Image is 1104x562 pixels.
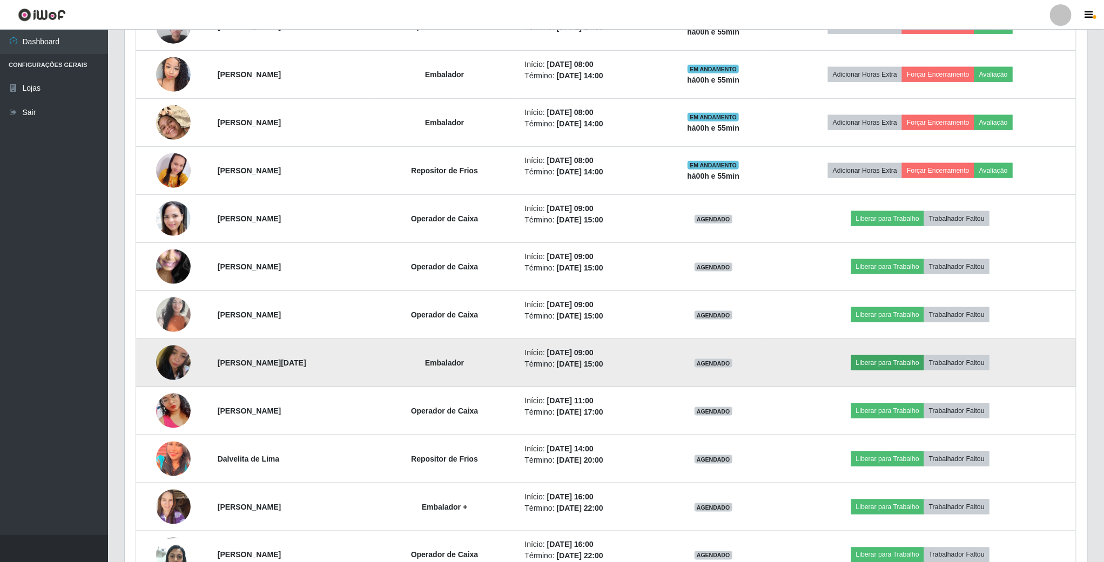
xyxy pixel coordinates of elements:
time: [DATE] 15:00 [557,360,603,368]
span: EM ANDAMENTO [688,113,739,121]
strong: Embalador [425,358,464,367]
time: [DATE] 17:00 [557,408,603,416]
button: Trabalhador Faltou [924,403,989,418]
li: Término: [525,166,656,178]
time: [DATE] 16:00 [547,540,594,549]
button: Avaliação [974,67,1013,82]
button: Adicionar Horas Extra [828,163,902,178]
li: Término: [525,214,656,226]
button: Avaliação [974,115,1013,130]
span: AGENDADO [695,359,732,368]
button: Trabalhador Faltou [924,259,989,274]
strong: Embalador [425,70,464,79]
button: Forçar Encerramento [902,163,974,178]
img: 1736347435589.jpeg [156,292,191,337]
span: AGENDADO [695,407,732,416]
li: Término: [525,262,656,274]
time: [DATE] 15:00 [557,312,603,320]
time: [DATE] 14:00 [557,119,603,128]
time: [DATE] 08:00 [547,108,594,117]
img: 1743039429439.jpeg [156,380,191,442]
img: 1698344474224.jpeg [156,484,191,530]
li: Início: [525,539,656,551]
span: AGENDADO [695,455,732,464]
button: Avaliação [974,163,1013,178]
time: [DATE] 08:00 [547,60,594,69]
li: Início: [525,395,656,407]
strong: [PERSON_NAME] [218,70,281,79]
strong: Dalvelita de Lima [218,455,279,463]
button: Adicionar Horas Extra [828,67,902,82]
button: Trabalhador Faltou [924,211,989,226]
li: Término: [525,551,656,562]
time: [DATE] 14:00 [557,167,603,176]
strong: [PERSON_NAME] [218,407,281,415]
strong: [PERSON_NAME] [218,310,281,319]
strong: Embalador [425,118,464,127]
time: [DATE] 15:00 [557,263,603,272]
strong: há 00 h e 55 min [688,172,740,180]
button: Liberar para Trabalho [851,451,924,466]
img: 1713917056959.jpeg [156,198,191,240]
img: 1737380446877.jpeg [156,437,191,480]
strong: há 00 h e 55 min [688,76,740,84]
span: AGENDADO [695,311,732,320]
time: [DATE] 09:00 [547,348,594,357]
img: 1735257237444.jpeg [156,51,191,97]
time: [DATE] 08:00 [547,156,594,165]
strong: [PERSON_NAME] [218,22,281,31]
li: Início: [525,299,656,310]
button: Trabalhador Faltou [924,499,989,514]
span: AGENDADO [695,551,732,560]
button: Forçar Encerramento [902,115,974,130]
strong: há 00 h e 55 min [688,28,740,36]
time: [DATE] 20:00 [557,456,603,464]
strong: Operador de Caixa [411,407,479,415]
img: 1722642287438.jpeg [156,134,191,207]
strong: Operador de Caixa [411,310,479,319]
img: 1742564101820.jpeg [156,92,191,153]
li: Início: [525,203,656,214]
strong: [PERSON_NAME] [218,166,281,175]
span: AGENDADO [695,215,732,224]
button: Liberar para Trabalho [851,403,924,418]
time: [DATE] 15:00 [557,215,603,224]
time: [DATE] 11:00 [547,396,594,405]
time: [DATE] 09:00 [547,252,594,261]
li: Início: [525,59,656,70]
button: Liberar para Trabalho [851,307,924,322]
img: 1737905263534.jpeg [156,340,191,385]
span: EM ANDAMENTO [688,65,739,73]
li: Início: [525,251,656,262]
li: Término: [525,407,656,418]
span: AGENDADO [695,263,732,272]
strong: [PERSON_NAME] [218,214,281,223]
li: Término: [525,358,656,370]
time: [DATE] 09:00 [547,204,594,213]
li: Término: [525,455,656,466]
span: EM ANDAMENTO [688,161,739,170]
time: [DATE] 14:00 [557,71,603,80]
button: Liberar para Trabalho [851,259,924,274]
time: [DATE] 09:00 [547,300,594,309]
button: Liberar para Trabalho [851,355,924,370]
img: 1746055016214.jpeg [156,228,191,306]
strong: Repositor de Frios [411,166,478,175]
strong: Operador de Caixa [411,22,479,31]
button: Trabalhador Faltou [924,451,989,466]
li: Início: [525,443,656,455]
time: [DATE] 14:00 [547,444,594,453]
li: Início: [525,347,656,358]
li: Término: [525,503,656,514]
strong: [PERSON_NAME] [218,551,281,559]
li: Término: [525,70,656,82]
li: Término: [525,118,656,130]
strong: [PERSON_NAME] [218,118,281,127]
button: Trabalhador Faltou [924,307,989,322]
button: Liberar para Trabalho [851,211,924,226]
time: [DATE] 22:00 [557,552,603,560]
span: AGENDADO [695,503,732,512]
li: Início: [525,155,656,166]
strong: há 00 h e 55 min [688,124,740,132]
time: [DATE] 16:00 [547,492,594,501]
